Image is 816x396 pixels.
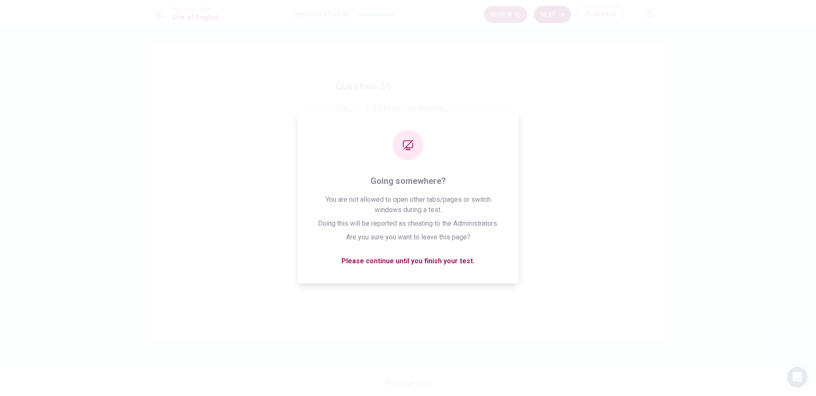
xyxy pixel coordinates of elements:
[356,133,371,143] span: went
[787,367,807,387] div: Open Intercom Messenger
[385,379,431,386] span: © Copyright 2025
[172,6,219,12] span: Placement Test
[335,183,481,205] button: Care go
[335,79,481,93] h4: Question 21
[594,11,617,18] span: 00:04:06
[335,155,481,177] button: Bwill going
[356,161,385,171] span: will going
[335,127,481,148] button: Awent
[356,217,384,227] span: are going
[339,159,353,173] div: B
[339,187,353,201] div: C
[578,6,624,23] button: 00:04:06
[172,12,219,23] h1: Use of English
[356,189,375,199] span: are go
[335,212,481,233] button: Dare going
[335,103,481,114] span: They ___ to the beach next weekend.
[534,6,571,23] button: Next
[339,215,353,229] div: D
[292,9,350,20] h1: Question 21 of 30
[339,131,353,145] div: A
[484,6,527,23] button: Review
